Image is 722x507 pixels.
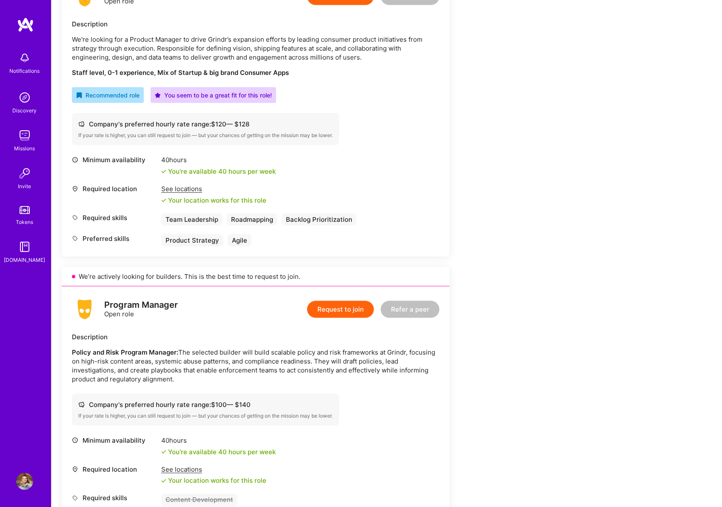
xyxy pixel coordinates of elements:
[14,144,35,153] div: Missions
[72,234,157,243] div: Preferred skills
[72,437,78,444] i: icon Clock
[381,301,439,318] button: Refer a peer
[78,132,333,139] div: If your rate is higher, you can still request to join — but your chances of getting on the missio...
[161,494,237,506] div: Content Development
[72,213,157,222] div: Required skills
[20,206,30,214] img: tokens
[282,213,357,226] div: Backlog Prioritization
[14,473,35,490] a: User Avatar
[72,465,157,474] div: Required location
[161,169,166,174] i: icon Check
[72,494,157,503] div: Required skills
[72,20,439,29] div: Description
[161,167,276,176] div: You're available 40 hours per week
[227,213,277,226] div: Roadmapping
[16,238,33,255] img: guide book
[16,89,33,106] img: discovery
[161,196,266,205] div: Your location works for this role
[72,332,439,341] div: Description
[161,476,266,485] div: Your location works for this role
[161,155,276,164] div: 40 hours
[16,127,33,144] img: teamwork
[104,301,178,309] div: Program Manager
[78,412,333,419] div: If your rate is higher, you can still request to join — but your chances of getting on the missio...
[72,235,78,242] i: icon Tag
[72,466,78,473] i: icon Location
[155,91,272,100] div: You seem to be a great fit for this role!
[72,186,78,192] i: icon Location
[16,49,33,66] img: bell
[78,121,85,127] i: icon Cash
[18,182,31,191] div: Invite
[72,155,157,164] div: Minimum availability
[72,495,78,501] i: icon Tag
[72,297,97,322] img: logo
[104,301,178,318] div: Open role
[72,184,157,193] div: Required location
[72,436,157,445] div: Minimum availability
[161,213,223,226] div: Team Leadership
[161,198,166,203] i: icon Check
[16,218,34,226] div: Tokens
[17,17,34,32] img: logo
[72,348,178,356] strong: Policy and Risk Program Manager:
[155,92,161,98] i: icon PurpleStar
[16,473,33,490] img: User Avatar
[161,234,223,246] div: Product Strategy
[161,478,166,484] i: icon Check
[78,120,333,129] div: Company's preferred hourly rate range: $ 120 — $ 128
[161,465,266,474] div: See locations
[72,348,439,384] p: The selected builder will build scalable policy and risk frameworks at Grindr, focusing on high-r...
[161,436,276,445] div: 40 hours
[72,215,78,221] i: icon Tag
[72,35,439,62] p: We're looking for a Product Manager to drive Grindr’s expansion efforts by leading consumer produ...
[10,66,40,75] div: Notifications
[62,267,450,286] div: We’re actively looking for builders. This is the best time to request to join.
[72,69,289,77] strong: Staff level, 0-1 experience, Mix of Startup & big brand Consumer Apps
[161,184,266,193] div: See locations
[78,400,333,409] div: Company's preferred hourly rate range: $ 100 — $ 140
[72,157,78,163] i: icon Clock
[16,165,33,182] img: Invite
[4,255,46,264] div: [DOMAIN_NAME]
[76,92,82,98] i: icon RecommendedBadge
[307,301,374,318] button: Request to join
[161,450,166,455] i: icon Check
[78,401,85,408] i: icon Cash
[228,234,251,246] div: Agile
[161,447,276,456] div: You're available 40 hours per week
[13,106,37,115] div: Discovery
[76,91,140,100] div: Recommended role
